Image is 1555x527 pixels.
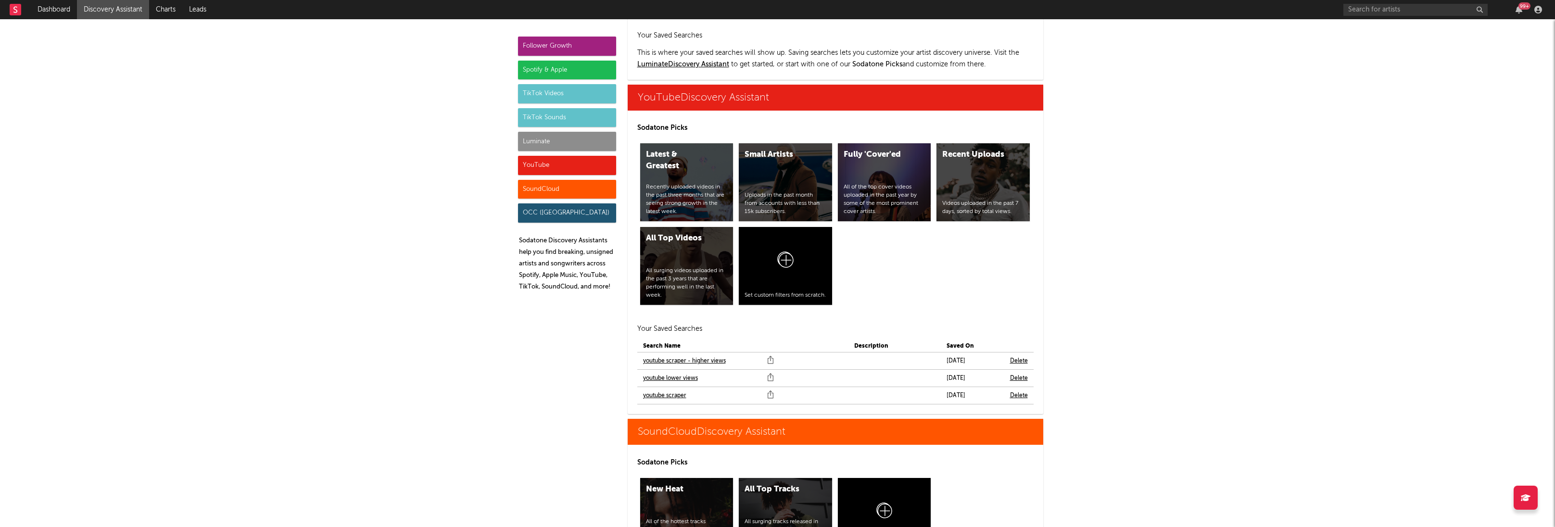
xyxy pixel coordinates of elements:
[637,340,848,352] th: Search Name
[1343,4,1488,16] input: Search for artists
[646,484,711,495] div: New Heat
[1004,387,1034,404] td: Delete
[942,149,1008,161] div: Recent Uploads
[1004,352,1034,370] td: Delete
[646,267,728,299] div: All surging videos uploaded in the past 3 years that are performing well in the last week.
[852,61,902,68] span: Sodatone Picks
[844,183,925,215] div: All of the top cover videos uploaded in the past year by some of the most prominent cover artists.
[518,156,616,175] div: YouTube
[1516,6,1522,13] button: 99+
[745,291,826,300] div: Set custom filters from scratch.
[739,227,832,305] a: Set custom filters from scratch.
[519,235,616,293] p: Sodatone Discovery Assistants help you find breaking, unsigned artists and songwriters across Spo...
[941,352,1004,370] td: [DATE]
[941,340,1004,352] th: Saved On
[643,373,698,384] a: youtube lower views
[628,85,1043,111] a: YouTubeDiscovery Assistant
[745,484,810,495] div: All Top Tracks
[518,37,616,56] div: Follower Growth
[637,61,729,68] a: LuminateDiscovery Assistant
[646,183,728,215] div: Recently uploaded videos in the past three months that are seeing strong growth in the latest week.
[941,387,1004,404] td: [DATE]
[1004,370,1034,387] td: Delete
[637,323,1034,335] h2: Your Saved Searches
[942,200,1024,216] div: Videos uploaded in the past 7 days, sorted by total views.
[646,233,711,244] div: All Top Videos
[637,30,1034,41] h2: Your Saved Searches
[640,143,733,221] a: Latest & GreatestRecently uploaded videos in the past three months that are seeing strong growth ...
[640,227,733,305] a: All Top VideosAll surging videos uploaded in the past 3 years that are performing well in the las...
[936,143,1030,221] a: Recent UploadsVideos uploaded in the past 7 days, sorted by total views.
[518,108,616,127] div: TikTok Sounds
[518,84,616,103] div: TikTok Videos
[838,143,931,221] a: Fully 'Cover'edAll of the top cover videos uploaded in the past year by some of the most prominen...
[643,355,726,367] a: youtube scraper - higher views
[518,180,616,199] div: SoundCloud
[739,143,832,221] a: Small ArtistsUploads in the past month from accounts with less than 15k subscribers.
[941,370,1004,387] td: [DATE]
[646,149,711,172] div: Latest & Greatest
[518,203,616,223] div: OCC ([GEOGRAPHIC_DATA])
[518,132,616,151] div: Luminate
[637,122,1034,134] p: Sodatone Picks
[637,457,1034,468] p: Sodatone Picks
[643,390,686,402] a: youtube scraper
[848,340,941,352] th: Description
[1518,2,1530,10] div: 99 +
[518,61,616,80] div: Spotify & Apple
[745,191,826,215] div: Uploads in the past month from accounts with less than 15k subscribers.
[637,47,1034,70] p: This is where your saved searches will show up. Saving searches lets you customize your artist di...
[628,419,1043,445] a: SoundCloudDiscovery Assistant
[745,149,810,161] div: Small Artists
[844,149,909,161] div: Fully 'Cover'ed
